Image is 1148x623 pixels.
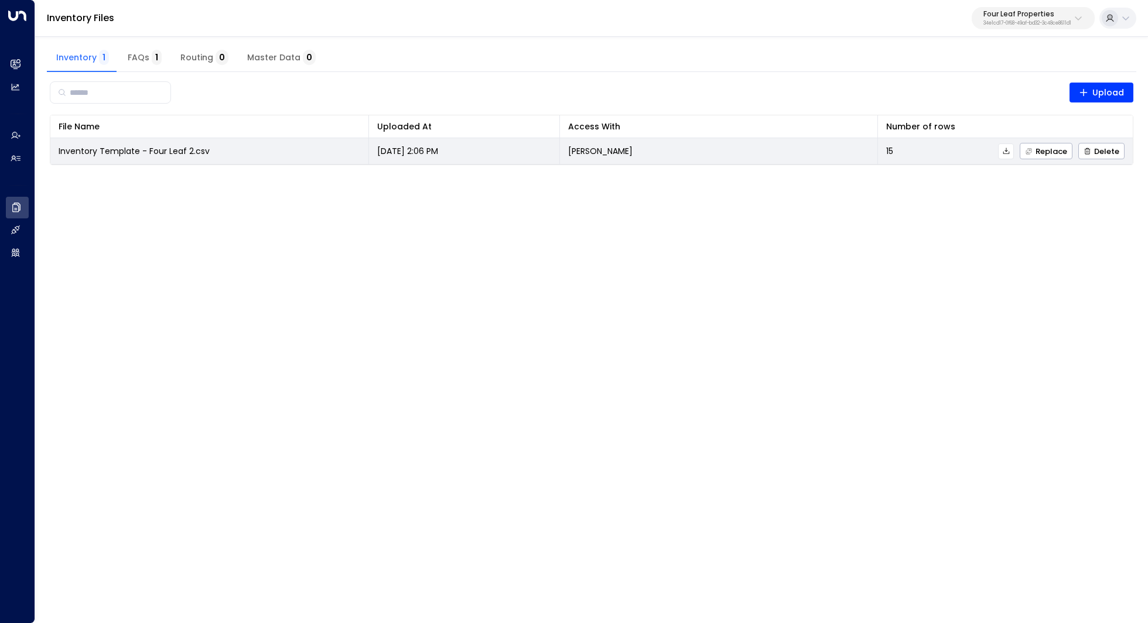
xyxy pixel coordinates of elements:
[1070,83,1134,102] button: Upload
[216,50,228,65] span: 0
[983,11,1071,18] p: Four Leaf Properties
[886,119,1125,133] div: Number of rows
[1084,148,1119,155] span: Delete
[377,119,432,133] div: Uploaded At
[152,50,162,65] span: 1
[59,119,100,133] div: File Name
[568,145,633,157] p: [PERSON_NAME]
[1025,148,1067,155] span: Replace
[59,145,210,157] span: Inventory Template - Four Leaf 2.csv
[128,53,162,63] span: FAQs
[983,21,1071,26] p: 34e1cd17-0f68-49af-bd32-3c48ce8611d1
[56,53,109,63] span: Inventory
[180,53,228,63] span: Routing
[1020,143,1072,159] button: Replace
[99,50,109,65] span: 1
[59,119,360,133] div: File Name
[247,53,316,63] span: Master Data
[972,7,1095,29] button: Four Leaf Properties34e1cd17-0f68-49af-bd32-3c48ce8611d1
[1079,85,1125,100] span: Upload
[47,11,114,25] a: Inventory Files
[1078,143,1125,159] button: Delete
[303,50,316,65] span: 0
[886,145,893,157] span: 15
[568,119,870,133] div: Access With
[377,119,551,133] div: Uploaded At
[377,145,438,157] p: [DATE] 2:06 PM
[886,119,955,133] div: Number of rows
